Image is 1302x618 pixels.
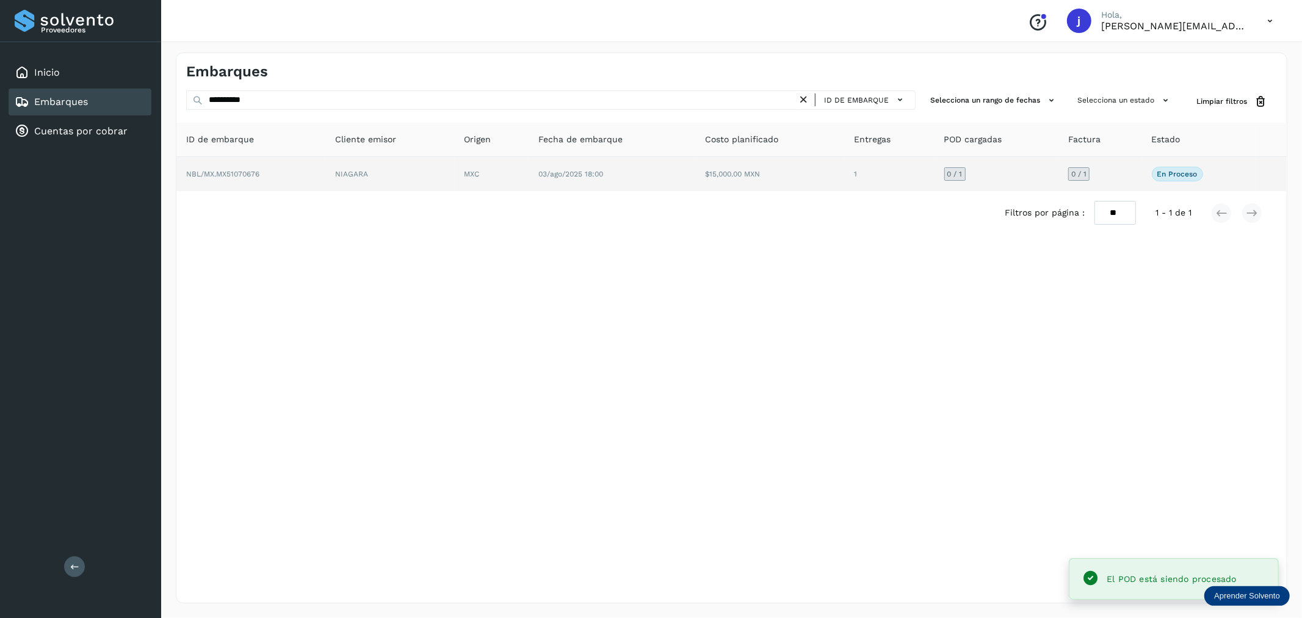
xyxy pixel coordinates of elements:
div: Aprender Solvento [1204,586,1290,606]
button: ID de embarque [820,91,910,109]
span: NBL/MX.MX51070676 [186,170,259,178]
button: Limpiar filtros [1187,90,1277,113]
td: $15,000.00 MXN [695,157,844,191]
span: 1 - 1 de 1 [1156,206,1192,219]
span: Filtros por página : [1005,206,1085,219]
div: Cuentas por cobrar [9,118,151,145]
span: Fecha de embarque [538,133,623,146]
span: Costo planificado [705,133,778,146]
a: Cuentas por cobrar [34,125,128,137]
span: ID de embarque [186,133,254,146]
td: 1 [844,157,935,191]
a: Inicio [34,67,60,78]
td: NIAGARA [325,157,455,191]
button: Selecciona un estado [1072,90,1177,111]
span: ID de embarque [824,95,889,106]
span: 0 / 1 [1071,170,1087,178]
span: El POD está siendo procesado [1107,574,1237,584]
p: javier@rfllogistics.com.mx [1101,20,1248,32]
span: POD cargadas [944,133,1002,146]
span: Cliente emisor [335,133,396,146]
span: 0 / 1 [947,170,963,178]
span: 03/ago/2025 18:00 [538,170,603,178]
span: Estado [1152,133,1181,146]
span: Entregas [854,133,891,146]
span: Factura [1068,133,1101,146]
td: MXC [455,157,529,191]
p: Proveedores [41,26,146,34]
a: Embarques [34,96,88,107]
p: Aprender Solvento [1214,591,1280,601]
span: Origen [465,133,491,146]
div: Inicio [9,59,151,86]
span: Limpiar filtros [1196,96,1247,107]
p: En proceso [1157,170,1198,178]
button: Selecciona un rango de fechas [925,90,1063,111]
h4: Embarques [186,63,268,81]
div: Embarques [9,89,151,115]
p: Hola, [1101,10,1248,20]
